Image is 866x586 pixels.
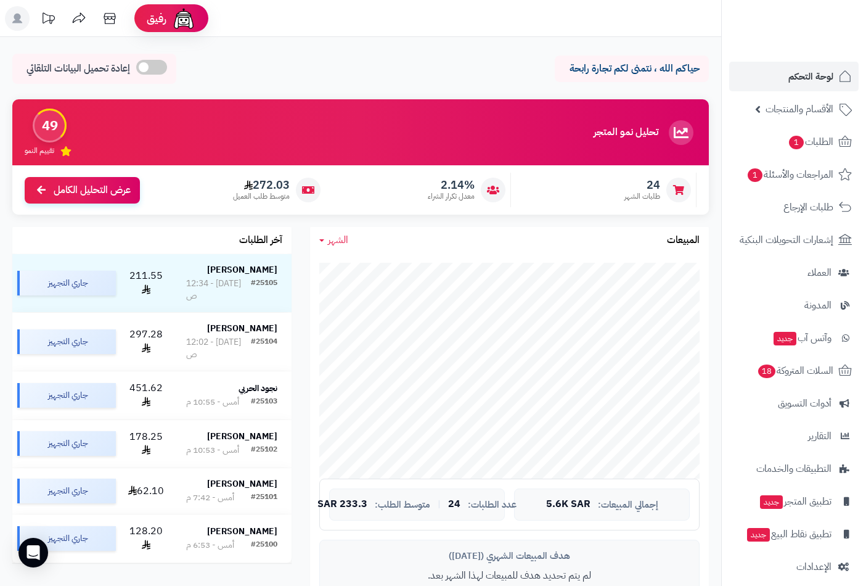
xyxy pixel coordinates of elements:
span: 272.03 [233,178,290,192]
td: 211.55 [121,254,172,312]
a: أدوات التسويق [729,389,859,418]
strong: [PERSON_NAME] [207,430,277,443]
div: #25105 [251,278,277,302]
a: طلبات الإرجاع [729,192,859,222]
div: جاري التجهيز [17,329,116,354]
span: الإعدادات [796,558,831,576]
span: أدوات التسويق [778,395,831,412]
p: لم يتم تحديد هدف للمبيعات لهذا الشهر بعد. [329,569,690,583]
h3: آخر الطلبات [239,235,282,246]
span: الطلبات [788,133,833,151]
div: أمس - 10:55 م [186,396,239,408]
a: عرض التحليل الكامل [25,177,140,204]
td: 178.25 [121,420,172,468]
span: | [438,500,441,509]
td: 297.28 [121,313,172,371]
a: تحديثات المنصة [33,6,63,34]
span: التطبيقات والخدمات [756,460,831,477]
div: جاري التجهيز [17,383,116,408]
span: إجمالي المبيعات: [598,500,658,510]
span: السلات المتروكة [757,362,833,379]
div: أمس - 6:53 م [186,539,234,551]
a: الشهر [319,233,348,247]
div: جاري التجهيز [17,526,116,551]
span: المراجعات والأسئلة [746,166,833,183]
div: جاري التجهيز [17,431,116,456]
h3: المبيعات [667,235,700,246]
span: طلبات الشهر [624,191,660,202]
span: 2.14% [428,178,475,192]
span: الشهر [328,233,348,247]
span: 24 [448,499,460,510]
span: تقييم النمو [25,146,54,156]
a: الإعدادات [729,552,859,582]
img: logo-2.png [782,9,854,35]
a: التقارير [729,421,859,451]
a: تطبيق نقاط البيعجديد [729,519,859,549]
span: تطبيق نقاط البيع [746,526,831,543]
a: العملاء [729,258,859,287]
a: السلات المتروكة18 [729,356,859,386]
div: Open Intercom Messenger [18,538,48,567]
div: أمس - 7:42 م [186,492,234,504]
td: 62.10 [121,468,172,514]
span: عرض التحليل الكامل [54,183,131,197]
span: معدل تكرار الشراء [428,191,475,202]
span: المدونة [804,297,831,314]
span: 5.6K SAR [546,499,590,510]
div: #25102 [251,444,277,456]
span: وآتس آب [772,329,831,347]
div: جاري التجهيز [17,271,116,295]
a: الطلبات1 [729,127,859,157]
span: العملاء [807,264,831,281]
div: #25100 [251,539,277,551]
img: ai-face.png [171,6,196,31]
span: طلبات الإرجاع [783,199,833,216]
span: الأقسام والمنتجات [766,101,833,118]
a: المدونة [729,291,859,320]
span: إعادة تحميل البيانات التلقائي [27,62,130,76]
div: #25101 [251,492,277,504]
div: [DATE] - 12:02 ص [186,336,251,361]
p: حياكم الله ، نتمنى لكم تجارة رابحة [564,62,700,76]
a: وآتس آبجديد [729,323,859,353]
td: 128.20 [121,514,172,563]
span: 24 [624,178,660,192]
span: رفيق [147,11,166,26]
strong: [PERSON_NAME] [207,263,277,276]
strong: [PERSON_NAME] [207,525,277,538]
span: تطبيق المتجر [759,493,831,510]
span: جديد [774,332,796,345]
span: 18 [758,365,775,378]
div: جاري التجهيز [17,479,116,503]
span: متوسط طلب العميل [233,191,290,202]
strong: [PERSON_NAME] [207,477,277,490]
span: 1 [789,136,804,149]
a: التطبيقات والخدمات [729,454,859,484]
span: 233.3 SAR [317,499,367,510]
div: أمس - 10:53 م [186,444,239,456]
span: إشعارات التحويلات البنكية [740,231,833,249]
span: لوحة التحكم [788,68,833,85]
a: تطبيق المتجرجديد [729,487,859,516]
div: #25104 [251,336,277,361]
a: المراجعات والأسئلة1 [729,160,859,189]
span: 1 [748,168,762,182]
td: 451.62 [121,371,172,419]
div: #25103 [251,396,277,408]
div: هدف المبيعات الشهري ([DATE]) [329,550,690,563]
a: إشعارات التحويلات البنكية [729,225,859,255]
a: لوحة التحكم [729,62,859,91]
span: جديد [760,495,783,509]
h3: تحليل نمو المتجر [594,127,658,138]
span: عدد الطلبات: [468,500,517,510]
strong: [PERSON_NAME] [207,322,277,335]
span: جديد [747,528,770,542]
div: [DATE] - 12:34 ص [186,278,251,302]
span: التقارير [808,427,831,445]
span: متوسط الطلب: [375,500,430,510]
strong: نجود الحربي [239,382,277,395]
